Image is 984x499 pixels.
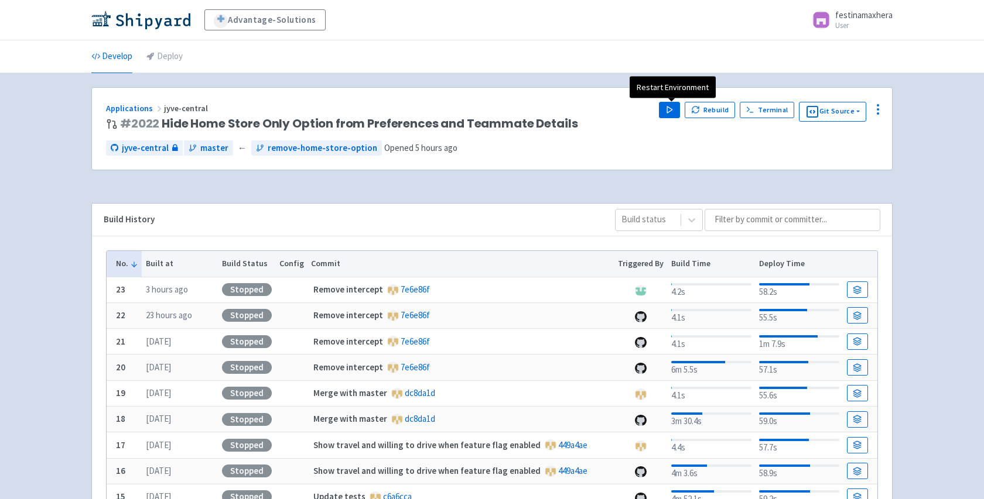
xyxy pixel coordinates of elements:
span: jyve-central [164,103,210,113]
div: 6m 5.5s [671,359,751,377]
b: 22 [116,309,125,321]
a: jyve-central [106,140,183,156]
a: Applications [106,103,164,113]
button: Git Source [799,102,866,122]
div: Stopped [222,439,272,452]
b: 16 [116,465,125,476]
a: Deploy [146,40,183,73]
div: 58.9s [759,462,839,480]
a: master [184,140,233,156]
div: 57.1s [759,359,839,377]
a: Develop [91,40,132,73]
span: ← [238,142,247,155]
a: Advantage-Solutions [204,9,326,30]
th: Built at [142,251,218,277]
div: 55.5s [759,307,839,325]
time: [DATE] [146,439,171,450]
div: 1m 7.9s [759,333,839,351]
strong: Merge with master [313,387,387,398]
div: 4.4s [671,436,751,455]
div: Stopped [222,413,272,426]
div: 4.2s [671,281,751,299]
small: User [835,22,893,29]
div: 4.1s [671,333,751,351]
div: Stopped [222,464,272,477]
time: [DATE] [146,465,171,476]
strong: Show travel and willing to drive when feature flag enabled [313,439,541,450]
b: 21 [116,336,125,347]
div: 55.6s [759,384,839,402]
a: Build Details [847,281,868,298]
div: Stopped [222,283,272,296]
b: 18 [116,413,125,424]
a: 449a4ae [558,465,587,476]
b: 17 [116,439,125,450]
span: festinamaxhera [835,9,893,20]
div: Stopped [222,387,272,400]
time: 5 hours ago [415,142,457,153]
th: Commit [307,251,614,277]
a: 7e6e86f [401,309,430,321]
a: Build Details [847,307,868,324]
div: 4.1s [671,307,751,325]
th: Triggered By [614,251,668,277]
strong: Remove intercept [313,284,383,295]
a: remove-home-store-option [251,140,382,156]
strong: Merge with master [313,413,387,424]
div: Stopped [222,309,272,322]
time: [DATE] [146,413,171,424]
time: [DATE] [146,362,171,373]
a: dc8da1d [405,413,435,424]
img: Shipyard logo [91,11,190,29]
a: Terminal [740,102,794,118]
time: [DATE] [146,336,171,347]
b: 19 [116,387,125,398]
span: jyve-central [122,142,169,155]
time: 23 hours ago [146,309,192,321]
th: Build Status [218,251,275,277]
a: Build Details [847,463,868,479]
div: Build History [104,213,596,226]
div: 3m 30.4s [671,410,751,428]
a: 7e6e86f [401,362,430,373]
div: Stopped [222,335,272,348]
a: Build Details [847,385,868,401]
input: Filter by commit or committer... [705,209,880,231]
div: 58.2s [759,281,839,299]
span: Hide Home Store Only Option from Preferences and Teammate Details [120,117,578,130]
th: Build Time [667,251,755,277]
strong: Remove intercept [313,309,383,321]
a: #2022 [120,115,159,132]
a: dc8da1d [405,387,435,398]
a: Build Details [847,359,868,376]
button: No. [116,257,138,270]
a: festinamaxhera User [805,11,893,29]
th: Deploy Time [755,251,843,277]
th: Config [275,251,307,277]
div: Stopped [222,361,272,374]
span: remove-home-store-option [268,142,377,155]
div: 57.7s [759,436,839,455]
div: 4m 3.6s [671,462,751,480]
span: Opened [384,142,457,153]
a: Build Details [847,333,868,350]
b: 23 [116,284,125,295]
b: 20 [116,362,125,373]
strong: Show travel and willing to drive when feature flag enabled [313,465,541,476]
time: [DATE] [146,387,171,398]
time: 3 hours ago [146,284,188,295]
a: 449a4ae [558,439,587,450]
strong: Remove intercept [313,336,383,347]
div: 59.0s [759,410,839,428]
button: Rebuild [685,102,735,118]
strong: Remove intercept [313,362,383,373]
div: 4.1s [671,384,751,402]
span: master [200,142,228,155]
a: Build Details [847,437,868,453]
button: Play [659,102,680,118]
a: Build Details [847,411,868,428]
a: 7e6e86f [401,336,430,347]
a: 7e6e86f [401,284,430,295]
